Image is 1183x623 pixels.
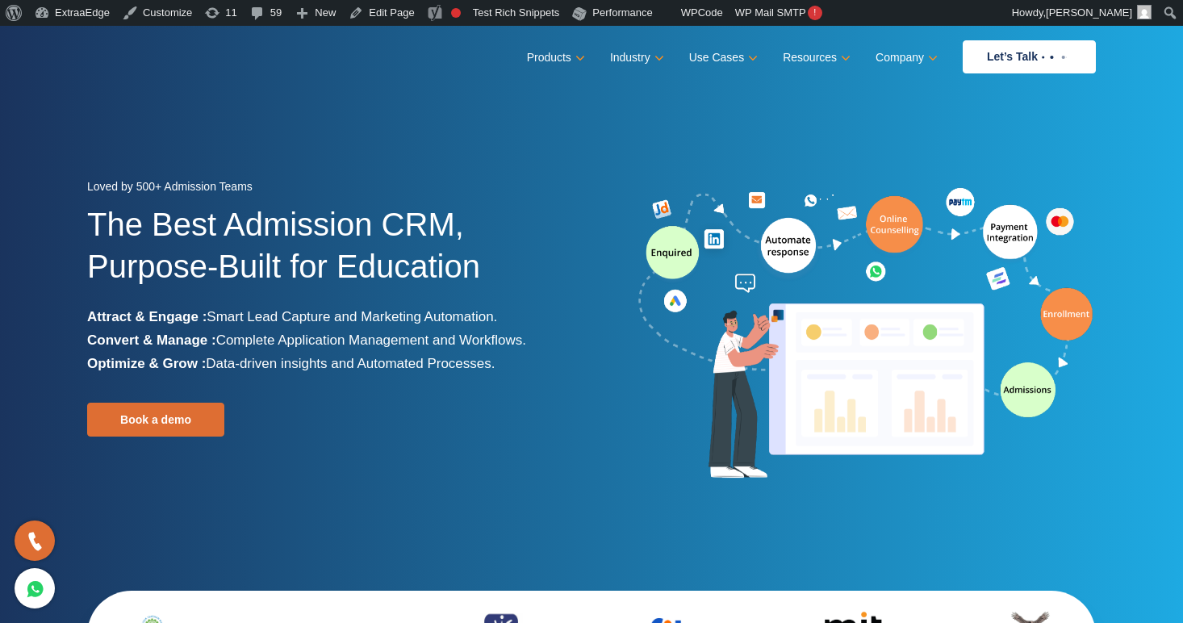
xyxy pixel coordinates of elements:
span: [PERSON_NAME] [1046,6,1132,19]
a: Book a demo [87,403,224,437]
h1: The Best Admission CRM, Purpose-Built for Education [87,203,579,305]
a: Products [527,46,582,69]
div: Loved by 500+ Admission Teams [87,175,579,203]
span: Smart Lead Capture and Marketing Automation. [207,309,497,324]
a: Let’s Talk [963,40,1096,73]
b: Attract & Engage : [87,309,207,324]
span: Complete Application Management and Workflows. [216,332,526,348]
b: Convert & Manage : [87,332,216,348]
b: Optimize & Grow : [87,356,206,371]
a: Resources [783,46,847,69]
span: ! [808,6,822,20]
a: Industry [610,46,661,69]
span: Data-driven insights and Automated Processes. [206,356,495,371]
a: Company [876,46,934,69]
img: admission-software-home-page-header [636,184,1096,485]
a: Use Cases [689,46,755,69]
